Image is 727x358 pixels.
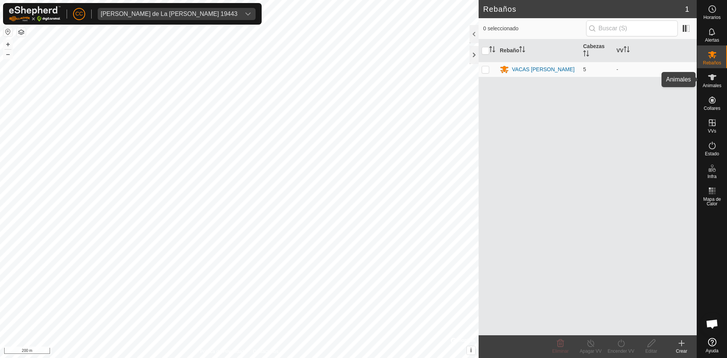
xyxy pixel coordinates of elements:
[3,27,12,36] button: Restablecer Mapa
[706,349,719,353] span: Ayuda
[483,5,685,14] h2: Rebaños
[705,38,719,42] span: Alertas
[9,6,61,22] img: Logo Gallagher
[583,66,586,72] span: 5
[624,47,630,53] p-sorticon: Activar para ordenar
[697,335,727,356] a: Ayuda
[497,39,580,62] th: Rebaño
[708,129,716,133] span: VVs
[704,106,720,111] span: Collares
[75,10,83,18] span: CC
[704,15,721,20] span: Horarios
[703,83,721,88] span: Animales
[699,197,725,206] span: Mapa de Calor
[613,39,697,62] th: VV
[701,313,724,335] a: Chat abierto
[470,347,472,353] span: i
[467,346,475,355] button: i
[512,66,574,73] div: VACAS [PERSON_NAME]
[240,8,256,20] div: dropdown trigger
[703,61,721,65] span: Rebaños
[613,62,697,77] td: -
[580,39,613,62] th: Cabezas
[3,40,12,49] button: +
[17,28,26,37] button: Capas del Mapa
[606,348,636,355] div: Encender VV
[253,348,278,355] a: Contáctenos
[200,348,244,355] a: Política de Privacidad
[489,47,495,53] p-sorticon: Activar para ordenar
[636,348,666,355] div: Editar
[705,152,719,156] span: Estado
[101,11,237,17] div: [PERSON_NAME] de La [PERSON_NAME] 19443
[519,47,525,53] p-sorticon: Activar para ordenar
[552,349,568,354] span: Eliminar
[666,348,697,355] div: Crear
[583,52,589,58] p-sorticon: Activar para ordenar
[3,50,12,59] button: –
[685,3,689,15] span: 1
[576,348,606,355] div: Apagar VV
[707,174,716,179] span: Infra
[586,20,678,36] input: Buscar (S)
[483,25,586,33] span: 0 seleccionado
[98,8,240,20] span: Jose Manuel Olivera de La Vega 19443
